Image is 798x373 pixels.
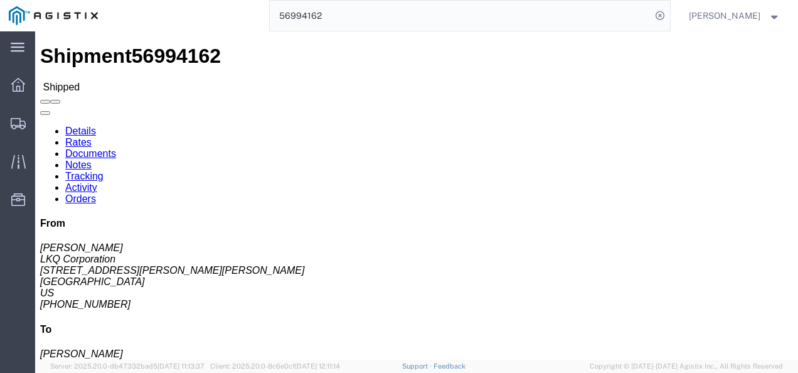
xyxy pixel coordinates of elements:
button: [PERSON_NAME] [688,8,781,23]
span: [DATE] 12:11:14 [295,362,340,370]
span: Server: 2025.20.0-db47332bad5 [50,362,205,370]
iframe: FS Legacy Container [35,31,798,360]
span: [DATE] 11:13:37 [157,362,205,370]
a: Feedback [434,362,465,370]
span: Client: 2025.20.0-8c6e0cf [210,362,340,370]
span: Nathan Seeley [689,9,760,23]
span: Copyright © [DATE]-[DATE] Agistix Inc., All Rights Reserved [590,361,783,372]
a: Support [402,362,434,370]
img: logo [9,6,98,25]
input: Search for shipment number, reference number [270,1,651,31]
